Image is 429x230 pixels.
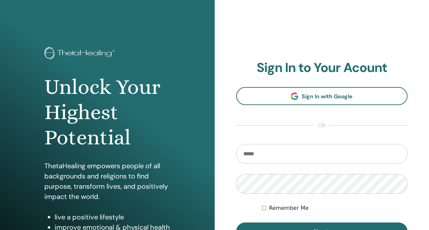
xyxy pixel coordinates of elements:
a: Sign In with Google [236,87,408,105]
h1: Unlock Your Highest Potential [44,74,170,150]
div: Keep me authenticated indefinitely or until I manually logout [262,204,407,212]
h2: Sign In to Your Acount [236,60,408,76]
span: Sign In with Google [302,93,353,100]
span: or [315,121,329,130]
p: ThetaHealing empowers people of all backgrounds and religions to find purpose, transform lives, a... [44,161,170,202]
label: Remember Me [269,204,309,212]
li: live a positive lifestyle [55,212,170,222]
